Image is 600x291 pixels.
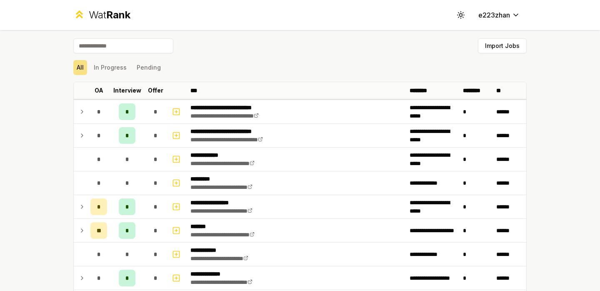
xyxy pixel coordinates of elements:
[95,86,103,95] p: OA
[148,86,163,95] p: Offer
[73,8,130,22] a: WatRank
[133,60,164,75] button: Pending
[106,9,130,21] span: Rank
[73,60,87,75] button: All
[478,38,527,53] button: Import Jobs
[90,60,130,75] button: In Progress
[89,8,130,22] div: Wat
[472,8,527,23] button: e223zhan
[113,86,141,95] p: Interview
[478,10,510,20] span: e223zhan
